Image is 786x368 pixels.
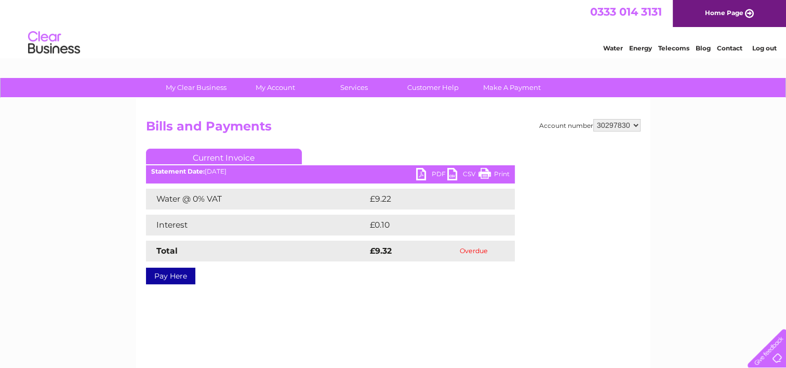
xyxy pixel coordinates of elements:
a: Make A Payment [469,78,555,97]
div: [DATE] [146,168,515,175]
a: Contact [717,44,742,52]
td: Water @ 0% VAT [146,189,367,209]
a: Telecoms [658,44,689,52]
a: Print [478,168,510,183]
div: Clear Business is a trading name of Verastar Limited (registered in [GEOGRAPHIC_DATA] No. 3667643... [148,6,639,50]
b: Statement Date: [151,167,205,175]
td: £9.22 [367,189,490,209]
a: My Account [232,78,318,97]
div: Account number [539,119,641,132]
td: £0.10 [367,215,489,235]
a: My Clear Business [153,78,239,97]
a: Services [311,78,397,97]
strong: £9.32 [370,246,392,256]
a: 0333 014 3131 [590,5,662,18]
a: CSV [447,168,478,183]
a: Current Invoice [146,149,302,164]
h2: Bills and Payments [146,119,641,139]
a: Log out [752,44,776,52]
a: Blog [696,44,711,52]
strong: Total [156,246,178,256]
td: Interest [146,215,367,235]
td: Overdue [433,241,515,261]
img: logo.png [28,27,81,59]
a: Pay Here [146,268,195,284]
a: Water [603,44,623,52]
a: Energy [629,44,652,52]
a: PDF [416,168,447,183]
a: Customer Help [390,78,476,97]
